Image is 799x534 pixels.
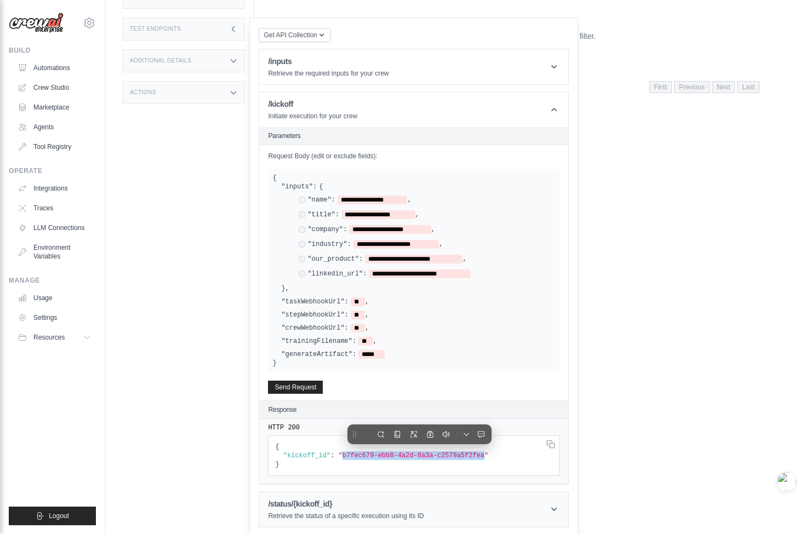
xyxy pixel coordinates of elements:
[13,329,96,346] button: Resources
[272,359,276,367] span: }
[13,199,96,217] a: Traces
[272,174,276,182] span: {
[649,81,760,93] nav: Pagination
[744,481,799,534] div: 聊天小组件
[49,512,69,520] span: Logout
[268,405,296,414] h2: Response
[9,46,96,55] div: Build
[281,297,348,306] label: "taskWebhookUrl":
[365,324,369,332] span: ,
[286,284,289,293] span: ,
[431,225,435,234] span: ,
[268,69,389,78] p: Retrieve the required inputs for your crew
[13,59,96,77] a: Automations
[9,166,96,175] div: Operate
[13,138,96,156] a: Tool Registry
[365,311,369,319] span: ,
[712,81,735,93] span: Next
[9,13,64,33] img: Logo
[268,512,424,520] p: Retrieve the status of a specific execution using its ID
[307,225,347,234] label: "company":
[339,452,489,460] span: "b7fec679-ebb8-4a2d-8a3a-c2579a5f2fea"
[268,381,323,394] button: Send Request
[13,99,96,116] a: Marketplace
[13,309,96,326] a: Settings
[307,210,339,219] label: "title":
[330,452,334,460] span: :
[463,255,466,263] span: ,
[268,112,357,120] p: Initiate execution for your crew
[415,210,419,219] span: ,
[130,26,181,32] h3: Test Endpoints
[307,240,351,249] label: "industry":
[737,81,760,93] span: Last
[281,311,348,319] label: "stepWebhookUrl":
[744,481,799,534] iframe: Chat Widget
[283,452,330,460] span: "kickoff_id"
[674,81,710,93] span: Previous
[373,337,377,346] span: ,
[130,89,156,96] h3: Actions
[268,99,357,110] h1: /kickoff
[307,196,335,204] label: "name":
[268,152,560,160] label: Request Body (edit or exclude fields):
[33,333,65,342] span: Resources
[13,239,96,265] a: Environment Variables
[268,423,560,432] pre: HTTP 200
[264,31,317,39] span: Get API Collection
[407,196,411,204] span: ,
[281,182,317,191] label: "inputs":
[281,337,356,346] label: "trainingFilename":
[319,182,323,191] span: {
[307,255,363,263] label: "our_product":
[268,131,560,140] h2: Parameters
[281,324,348,332] label: "crewWebhookUrl":
[9,276,96,285] div: Manage
[13,289,96,307] a: Usage
[268,56,389,67] h1: /inputs
[307,269,367,278] label: "linkedin_url":
[469,15,567,31] p: No executions found
[275,443,279,451] span: {
[259,28,330,42] button: Get API Collection
[13,118,96,136] a: Agents
[268,498,424,509] h1: /status/{kickoff_id}
[13,180,96,197] a: Integrations
[439,240,443,249] span: ,
[649,81,672,93] span: First
[13,219,96,237] a: LLM Connections
[9,507,96,525] button: Logout
[281,350,356,359] label: "generateArtifact":
[275,461,279,468] span: }
[281,284,285,293] span: }
[130,58,191,64] h3: Additional Details
[365,297,369,306] span: ,
[13,79,96,96] a: Crew Studio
